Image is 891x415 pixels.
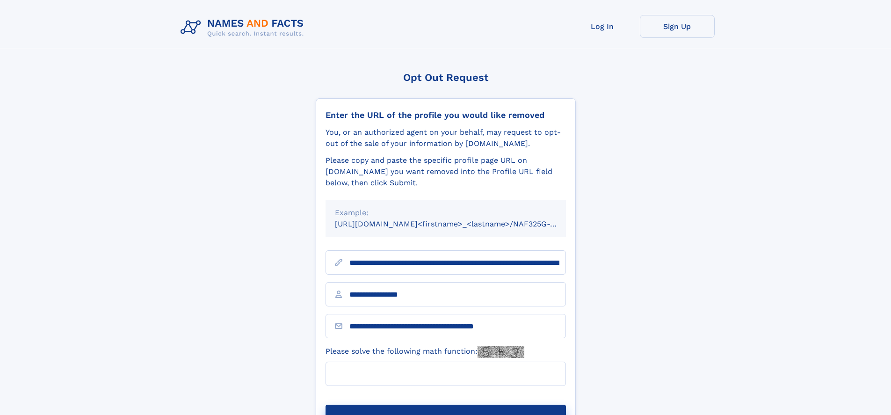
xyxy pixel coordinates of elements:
[177,15,311,40] img: Logo Names and Facts
[335,207,557,218] div: Example:
[326,127,566,149] div: You, or an authorized agent on your behalf, may request to opt-out of the sale of your informatio...
[565,15,640,38] a: Log In
[640,15,715,38] a: Sign Up
[326,110,566,120] div: Enter the URL of the profile you would like removed
[326,155,566,189] div: Please copy and paste the specific profile page URL on [DOMAIN_NAME] you want removed into the Pr...
[316,72,576,83] div: Opt Out Request
[326,346,524,358] label: Please solve the following math function:
[335,219,584,228] small: [URL][DOMAIN_NAME]<firstname>_<lastname>/NAF325G-xxxxxxxx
